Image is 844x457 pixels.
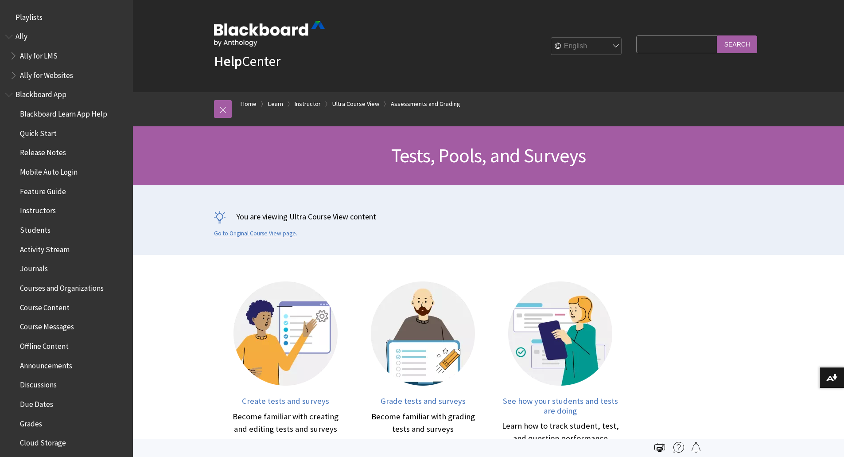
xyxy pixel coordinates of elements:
a: Assessments and Grading [391,98,460,109]
span: Blackboard Learn App Help [20,106,107,118]
span: Cloud Storage [20,435,66,447]
span: Ally for LMS [20,48,58,60]
select: Site Language Selector [551,38,622,55]
span: Course Content [20,300,70,312]
nav: Book outline for Anthology Ally Help [5,29,128,83]
a: Illustration of a person looking at reports to track a student's performance. See how your studen... [501,281,620,445]
strong: Help [214,52,242,70]
span: Feature Guide [20,184,66,196]
input: Search [717,35,757,53]
span: Grades [20,416,42,428]
span: Instructors [20,203,56,215]
a: Illustration of a person showing a graded test. Grade tests and surveys Become familiar with grad... [363,281,483,445]
img: Illustration of a person showing a graded test. [371,281,475,386]
span: Quick Start [20,126,57,138]
div: Become familiar with grading tests and surveys [363,410,483,435]
a: Instructor [295,98,321,109]
img: Follow this page [691,442,701,453]
nav: Book outline for Playlists [5,10,128,25]
span: Tests, Pools, and Surveys [391,143,586,168]
a: Go to Original Course View page. [214,230,297,238]
a: Illustration of a person showing how to create tests and surveys. Create tests and surveys Become... [226,281,346,445]
img: Illustration of a person showing how to create tests and surveys. [233,281,338,386]
span: Grade tests and surveys [381,396,466,406]
span: Activity Stream [20,242,70,254]
a: Learn [268,98,283,109]
span: Create tests and surveys [242,396,329,406]
span: Playlists [16,10,43,22]
div: Become familiar with creating and editing tests and surveys [226,410,346,435]
span: Discussions [20,377,57,389]
img: More help [673,442,684,453]
span: Students [20,223,51,234]
a: HelpCenter [214,52,280,70]
span: Announcements [20,358,72,370]
span: Due Dates [20,397,53,409]
a: Home [241,98,257,109]
div: Learn how to track student, test, and question performance [501,420,620,445]
img: Blackboard by Anthology [214,21,325,47]
span: Ally for Websites [20,68,73,80]
img: Illustration of a person looking at reports to track a student's performance. [508,281,612,386]
span: Ally [16,29,27,41]
span: Mobile Auto Login [20,164,78,176]
span: Offline Content [20,339,69,351]
img: Print [654,442,665,453]
p: You are viewing Ultra Course View content [214,211,763,222]
span: Release Notes [20,145,66,157]
span: Course Messages [20,320,74,332]
span: See how your students and tests are doing [503,396,618,416]
span: Journals [20,262,48,273]
span: Blackboard App [16,87,66,99]
a: Ultra Course View [332,98,379,109]
span: Courses and Organizations [20,281,104,293]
